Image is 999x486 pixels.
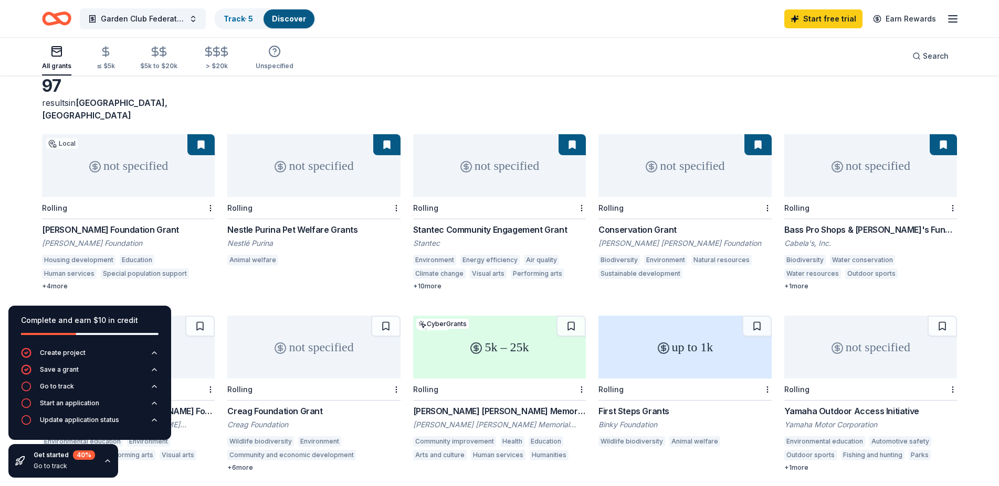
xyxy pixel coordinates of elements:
[120,255,154,265] div: Education
[598,134,771,197] div: not specified
[272,14,306,23] a: Discover
[42,255,115,265] div: Housing development
[784,405,957,417] div: Yamaha Outdoor Access Initiative
[42,203,67,212] div: Rolling
[784,282,957,290] div: + 1 more
[598,436,665,447] div: Wildlife biodiversity
[529,436,563,447] div: Education
[413,450,467,460] div: Arts and culture
[413,134,586,290] a: not specifiedRollingStantec Community Engagement GrantStantecEnvironmentEnergy efficiencyAir qual...
[784,316,957,379] div: not specified
[784,238,957,249] div: Cabela's, Inc.
[40,382,74,391] div: Go to track
[256,62,293,70] div: Unspecified
[413,316,586,463] a: 5k – 25kLocalCyberGrantsRolling[PERSON_NAME] [PERSON_NAME] Memorial Fund Grant[PERSON_NAME] [PERS...
[42,223,215,236] div: [PERSON_NAME] Foundation Grant
[413,203,438,212] div: Rolling
[784,385,809,394] div: Rolling
[413,134,586,197] div: not specified
[40,349,86,357] div: Create project
[227,436,294,447] div: Wildlife biodiversity
[413,405,586,417] div: [PERSON_NAME] [PERSON_NAME] Memorial Fund Grant
[784,255,826,265] div: Biodiversity
[784,134,957,197] div: not specified
[40,399,99,407] div: Start an application
[256,41,293,75] button: Unspecified
[524,255,559,265] div: Air quality
[460,255,520,265] div: Energy efficiency
[598,268,682,279] div: Sustainable development
[413,316,586,379] div: 5k – 25k
[784,223,957,236] div: Bass Pro Shops & [PERSON_NAME]'s Funding
[227,223,400,236] div: Nestle Purina Pet Welfare Grants
[413,223,586,236] div: Stantec Community Engagement Grant
[413,238,586,249] div: Stantec
[598,316,771,379] div: up to 1k
[298,436,341,447] div: Environment
[224,14,253,23] a: Track· 5
[42,134,215,197] div: not specified
[227,134,400,197] div: not specified
[784,419,957,430] div: Yamaha Motor Corporation
[598,405,771,417] div: First Steps Grants
[227,316,400,472] a: not specifiedRollingCreag Foundation GrantCreag FoundationWildlife biodiversityEnvironmentCommuni...
[97,41,115,75] button: ≤ $5k
[21,415,159,431] button: Update application status
[909,450,931,460] div: Parks
[784,203,809,212] div: Rolling
[413,436,496,447] div: Community improvement
[21,364,159,381] button: Save a grant
[227,450,356,460] div: Community and economic development
[227,463,400,472] div: + 6 more
[97,62,115,70] div: ≤ $5k
[784,463,957,472] div: + 1 more
[413,268,466,279] div: Climate change
[227,134,400,268] a: not specifiedRollingNestle Purina Pet Welfare GrantsNestlé PurinaAnimal welfare
[42,98,167,121] span: [GEOGRAPHIC_DATA], [GEOGRAPHIC_DATA]
[46,138,78,149] div: Local
[40,365,79,374] div: Save a grant
[644,255,687,265] div: Environment
[80,8,206,29] button: Garden Club Federation [US_STATE]'s Garden Party
[511,268,564,279] div: Performing arts
[21,314,159,327] div: Complete and earn $10 in credit
[784,268,841,279] div: Water resources
[42,75,215,96] div: 97
[73,450,95,460] div: 40 %
[470,268,507,279] div: Visual arts
[227,419,400,430] div: Creag Foundation
[830,255,895,265] div: Water conservation
[598,203,624,212] div: Rolling
[42,134,215,290] a: not specifiedLocalRolling[PERSON_NAME] Foundation Grant[PERSON_NAME] FoundationHousing developmen...
[413,255,456,265] div: Environment
[227,238,400,249] div: Nestlé Purina
[21,381,159,398] button: Go to track
[42,98,167,121] span: in
[42,62,71,70] div: All grants
[42,6,71,31] a: Home
[413,419,586,430] div: [PERSON_NAME] [PERSON_NAME] Memorial Fund
[140,41,177,75] button: $5k to $20k
[598,385,624,394] div: Rolling
[214,8,316,29] button: Track· 5Discover
[34,450,95,460] div: Get started
[227,255,278,265] div: Animal welfare
[42,282,215,290] div: + 4 more
[101,13,185,25] span: Garden Club Federation [US_STATE]'s Garden Party
[500,436,524,447] div: Health
[227,316,400,379] div: not specified
[598,316,771,450] a: up to 1kRollingFirst Steps GrantsBinky FoundationWildlife biodiversityAnimal welfare
[42,41,71,75] button: All grants
[867,9,942,28] a: Earn Rewards
[784,9,863,28] a: Start free trial
[869,436,931,447] div: Automotive safety
[598,223,771,236] div: Conservation Grant
[42,268,97,279] div: Human services
[21,348,159,364] button: Create project
[530,450,569,460] div: Humanities
[413,282,586,290] div: + 10 more
[598,238,771,249] div: [PERSON_NAME] [PERSON_NAME] Foundation
[101,268,189,279] div: Special population support
[42,238,215,249] div: [PERSON_NAME] Foundation
[784,436,865,447] div: Environmental education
